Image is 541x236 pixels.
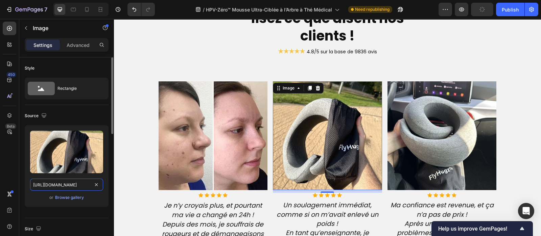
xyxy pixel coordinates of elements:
[274,62,383,172] img: gempages_540190890933617569-d56358f7-03bf-4d37-8669-3dd429866486.jpg
[44,5,47,14] p: 7
[57,81,99,96] div: Rectangle
[502,6,519,13] div: Publish
[167,66,182,72] div: Image
[163,182,264,209] i: Un soulagement immédiat, comme si on m’avait enlevé un poids !
[55,194,84,201] div: Browse gallery
[25,65,34,71] div: Style
[50,182,148,201] i: Je n’y croyais plus, et pourtant ma vie a changé en 24h !
[159,62,268,172] img: gempages_540190890933617569-1b7ac020-c62b-4043-8038-9a1e1462471a.jpg
[438,226,518,232] span: Help us improve GemPages!
[55,194,84,201] button: Browse gallery
[203,6,205,13] span: /
[45,62,154,172] img: gempages_540190890933617569-641dd137-e028-4b0d-9de8-439103f68867.webp
[164,28,191,36] strong: ★★★★★
[496,3,524,16] button: Publish
[25,225,43,234] div: Size
[49,193,53,202] span: or
[114,19,541,236] iframe: Design area
[25,111,48,121] div: Source
[30,179,103,191] input: https://example.com/image.jpg
[67,42,90,49] p: Advanced
[193,29,263,36] span: 4.8/5 sur la base de 9836 avis
[5,124,16,129] div: Beta
[30,131,103,173] img: preview-image
[438,225,526,233] button: Show survey - Help us improve GemPages!
[3,3,50,16] button: 7
[33,42,52,49] p: Settings
[355,6,390,12] span: Need republishing
[277,182,380,200] i: Ma confiance est revenue, et ça n’a pas de prix !
[6,72,16,77] div: 450
[127,3,155,16] div: Undo/Redo
[33,24,90,32] p: Image
[518,203,534,219] div: Open Intercom Messenger
[206,6,332,13] span: HPV-Zéro™ Mousse Ultra-Ciblée à l’Arbre à Thé Médical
